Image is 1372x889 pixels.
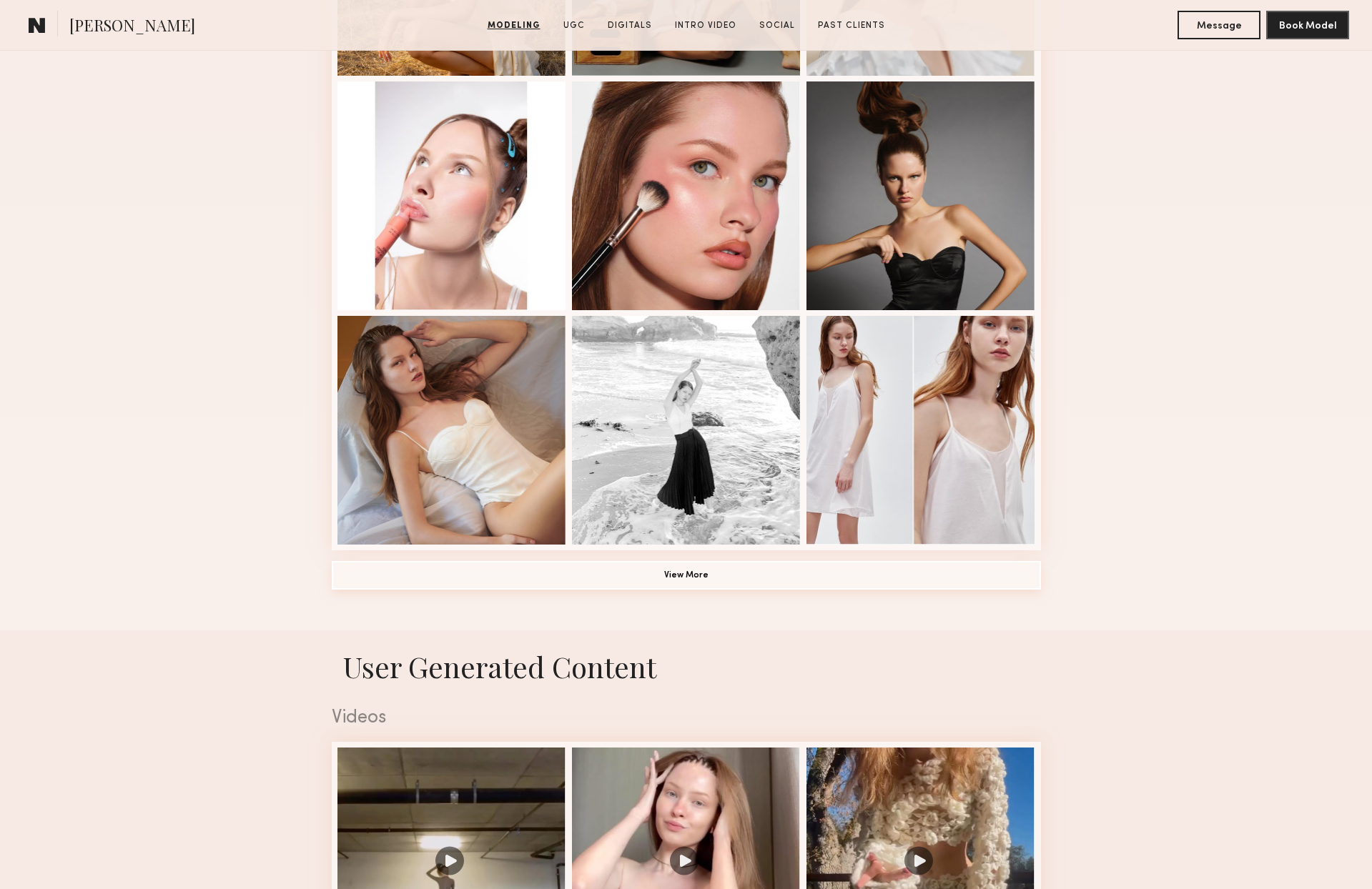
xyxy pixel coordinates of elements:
[332,709,1041,727] div: Videos
[669,19,742,32] a: Intro Video
[69,14,195,39] span: [PERSON_NAME]
[602,19,658,32] a: Digitals
[332,561,1041,590] button: View More
[1266,19,1349,31] a: Book Model
[320,647,1052,685] h1: User Generated Content
[812,19,891,32] a: Past Clients
[482,19,546,32] a: Modeling
[1178,11,1260,39] button: Message
[754,19,801,32] a: Social
[1266,11,1349,39] button: Book Model
[558,19,591,32] a: UGC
